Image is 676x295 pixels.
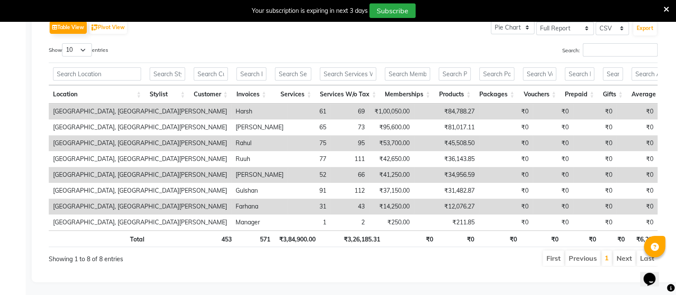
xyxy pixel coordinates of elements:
[617,199,658,215] td: ₹0
[150,67,185,80] input: Search Stylist
[369,215,414,230] td: ₹250.00
[231,199,288,215] td: Farhana
[479,135,533,151] td: ₹0
[599,85,627,104] th: Gifts: activate to sort column ascending
[49,135,231,151] td: [GEOGRAPHIC_DATA], [GEOGRAPHIC_DATA][PERSON_NAME]
[49,119,231,135] td: [GEOGRAPHIC_DATA], [GEOGRAPHIC_DATA][PERSON_NAME]
[519,85,560,104] th: Vouchers: activate to sort column ascending
[617,215,658,230] td: ₹0
[479,67,514,80] input: Search Packages
[331,183,369,199] td: 112
[603,67,623,80] input: Search Gifts
[252,6,368,15] div: Your subscription is expiring in next 3 days
[288,167,331,183] td: 52
[414,199,479,215] td: ₹12,076.27
[231,151,288,167] td: Ruuh
[533,199,573,215] td: ₹0
[617,119,658,135] td: ₹0
[573,183,617,199] td: ₹0
[561,85,599,104] th: Prepaid: activate to sort column ascending
[236,67,266,80] input: Search Invoices
[49,43,108,57] label: Show entries
[331,119,369,135] td: 73
[62,43,92,57] select: Showentries
[479,119,533,135] td: ₹0
[533,215,573,230] td: ₹0
[633,21,657,36] button: Export
[369,151,414,167] td: ₹42,650.00
[533,151,573,167] td: ₹0
[331,151,369,167] td: 111
[414,151,479,167] td: ₹36,143.85
[49,151,231,167] td: [GEOGRAPHIC_DATA], [GEOGRAPHIC_DATA][PERSON_NAME]
[271,85,316,104] th: Services: activate to sort column ascending
[369,183,414,199] td: ₹37,150.00
[320,230,384,247] th: ₹3,26,185.31
[437,230,478,247] th: ₹0
[231,135,288,151] td: Rahul
[194,67,228,80] input: Search Customer
[288,135,331,151] td: 75
[573,104,617,119] td: ₹0
[331,199,369,215] td: 43
[533,119,573,135] td: ₹0
[617,183,658,199] td: ₹0
[49,85,145,104] th: Location: activate to sort column ascending
[533,183,573,199] td: ₹0
[369,135,414,151] td: ₹53,700.00
[414,119,479,135] td: ₹81,017.11
[231,215,288,230] td: Manager
[49,104,231,119] td: [GEOGRAPHIC_DATA], [GEOGRAPHIC_DATA][PERSON_NAME]
[478,230,521,247] th: ₹0
[369,3,416,18] button: Subscribe
[385,67,430,80] input: Search Memberships
[49,215,231,230] td: [GEOGRAPHIC_DATA], [GEOGRAPHIC_DATA][PERSON_NAME]
[629,230,668,247] th: ₹6,292.02
[275,230,320,247] th: ₹3,84,900.00
[414,215,479,230] td: ₹211.85
[232,85,271,104] th: Invoices: activate to sort column ascending
[92,24,98,31] img: pivot.png
[49,183,231,199] td: [GEOGRAPHIC_DATA], [GEOGRAPHIC_DATA][PERSON_NAME]
[479,199,533,215] td: ₹0
[49,230,149,247] th: Total
[381,85,434,104] th: Memberships: activate to sort column ascending
[583,43,658,57] input: Search:
[369,119,414,135] td: ₹95,600.00
[605,253,609,262] a: 1
[617,167,658,183] td: ₹0
[288,199,331,215] td: 31
[49,167,231,183] td: [GEOGRAPHIC_DATA], [GEOGRAPHIC_DATA][PERSON_NAME]
[320,67,376,80] input: Search Services W/o Tax
[533,167,573,183] td: ₹0
[434,85,475,104] th: Products: activate to sort column ascending
[600,230,629,247] th: ₹0
[189,85,232,104] th: Customer: activate to sort column ascending
[573,215,617,230] td: ₹0
[49,199,231,215] td: [GEOGRAPHIC_DATA], [GEOGRAPHIC_DATA][PERSON_NAME]
[369,167,414,183] td: ₹41,250.00
[617,135,658,151] td: ₹0
[617,151,658,167] td: ₹0
[565,67,594,80] input: Search Prepaid
[236,230,275,247] th: 571
[231,119,288,135] td: [PERSON_NAME]
[288,151,331,167] td: 77
[523,67,556,80] input: Search Vouchers
[145,85,189,104] th: Stylist: activate to sort column ascending
[288,104,331,119] td: 61
[231,167,288,183] td: [PERSON_NAME]
[288,183,331,199] td: 91
[193,230,236,247] th: 453
[331,104,369,119] td: 69
[414,183,479,199] td: ₹31,482.87
[384,230,438,247] th: ₹0
[231,104,288,119] td: Harsh
[573,151,617,167] td: ₹0
[231,183,288,199] td: Gulshan
[627,85,667,104] th: Average: activate to sort column ascending
[479,215,533,230] td: ₹0
[331,167,369,183] td: 66
[288,119,331,135] td: 65
[573,135,617,151] td: ₹0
